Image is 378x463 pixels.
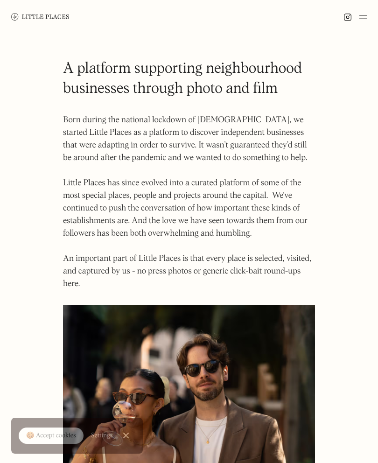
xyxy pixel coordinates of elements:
div: 🍪 Accept cookies [26,431,76,441]
p: Born during the national lockdown of [DEMOGRAPHIC_DATA], we started Little Places as a platform t... [63,114,315,290]
a: 🍪 Accept cookies [19,428,84,444]
a: Settings [91,425,113,446]
h1: A platform supporting neighbourhood businesses through photo and film [63,59,315,99]
a: Close Cookie Popup [117,426,135,445]
div: Settings [91,432,113,439]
